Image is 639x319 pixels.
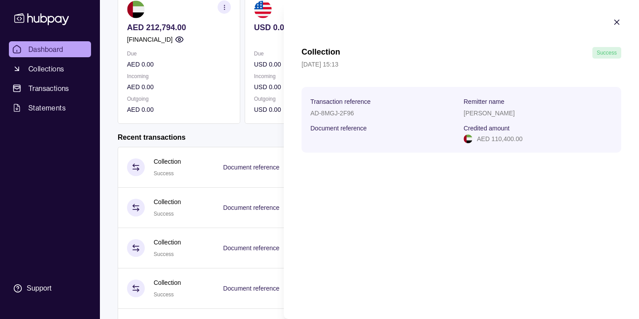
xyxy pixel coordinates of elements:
span: Success [597,50,617,56]
p: AD-8MGJ-2F96 [310,110,354,117]
p: Transaction reference [310,98,371,105]
p: [PERSON_NAME] [464,110,515,117]
p: Credited amount [464,125,510,132]
p: Document reference [310,125,367,132]
p: AED 110,400.00 [477,134,523,144]
p: Remitter name [464,98,504,105]
p: [DATE] 15:13 [302,59,621,69]
img: ae [464,134,472,143]
h1: Collection [302,47,340,59]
